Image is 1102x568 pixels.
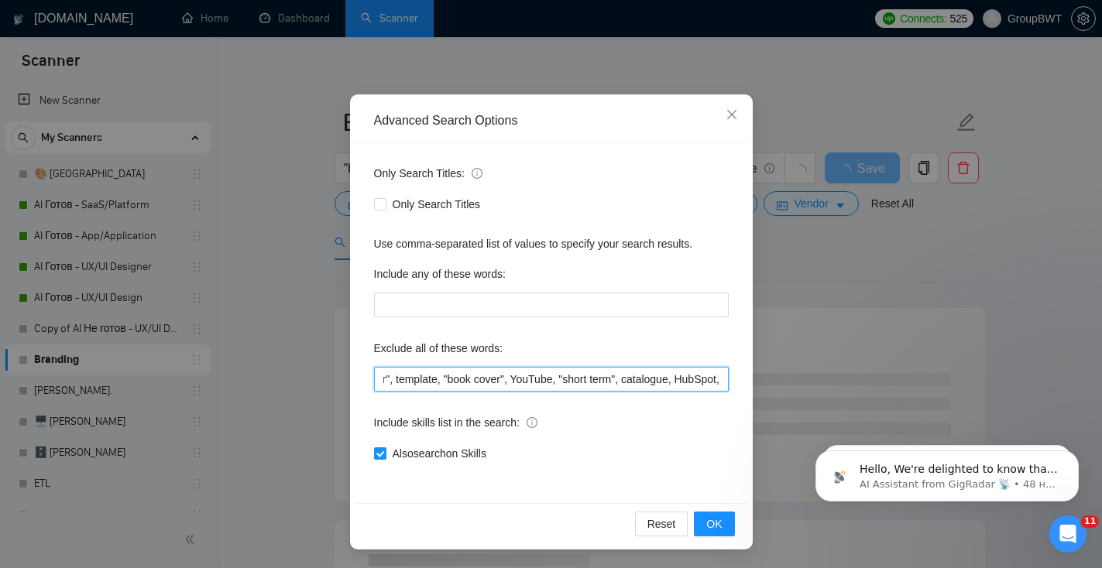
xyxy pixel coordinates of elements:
span: Only Search Titles [386,196,487,213]
button: Чат [77,426,155,488]
div: Отправить сообщениеОбычно мы отвечаем в течение менее минуты [15,297,294,372]
iframe: Intercom live chat [1049,515,1087,553]
div: Закрыть [266,25,294,53]
div: Profile image for DimaБудь ласка 🙌 Перерпошуємо за очікування 🙏 ​ Основні деталі мали би всі підт... [16,231,294,289]
span: Поиск по статьям [32,395,141,411]
label: Exclude all of these words: [374,336,503,361]
span: 11 [1081,515,1099,528]
div: • 2 ч назад [101,260,161,276]
img: logo [31,29,56,54]
img: Profile image for Viktor [166,25,197,56]
button: Помощь [155,426,232,488]
div: Недавние сообщения [32,221,278,238]
div: Обычно мы отвечаем в течение менее минуты [32,327,259,359]
span: info-circle [472,168,482,179]
button: Поиск по статьям [22,387,287,418]
span: Чат [106,464,126,475]
span: close [726,108,738,121]
img: Profile image for Nazar [195,25,226,56]
button: Reset [635,512,688,536]
p: Чем мы можем помочь? [31,136,279,189]
div: Недавние сообщенияProfile image for DimaБудь ласка 🙌 Перерпошуємо за очікування 🙏 ​ Основні детал... [15,208,294,289]
label: Include any of these words: [374,262,506,286]
span: info-circle [527,417,537,428]
span: OK [706,515,722,532]
div: Отправить сообщение [32,310,259,327]
div: Use comma-separated list of values to specify your search results. [374,235,729,252]
div: Dima [69,260,98,276]
div: Advanced Search Options [374,112,729,129]
img: Profile image for Dima [225,25,256,56]
button: Задачи [232,426,310,488]
span: Only Search Titles: [374,165,482,182]
img: Profile image for Dima [32,245,63,275]
span: Задачи [250,464,291,475]
button: Close [711,94,753,136]
span: Also search on Skills [386,445,493,462]
button: OK [694,512,734,536]
span: Reset [647,515,676,532]
iframe: Intercom notifications сообщение [792,418,1102,526]
p: Здравствуйте! 👋 [31,110,279,136]
span: Помощь [170,464,217,475]
span: Главная [13,464,64,475]
span: Include skills list in the search: [374,414,537,431]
